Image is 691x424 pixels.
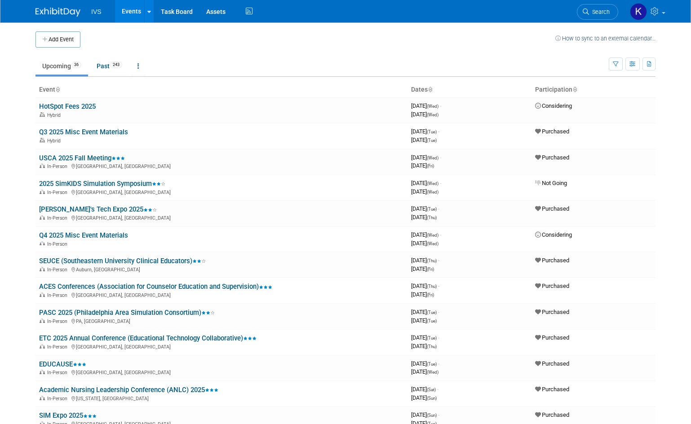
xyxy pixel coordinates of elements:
img: In-Person Event [40,292,45,297]
span: [DATE] [411,265,434,272]
img: In-Person Event [40,241,45,246]
img: In-Person Event [40,190,45,194]
span: - [438,257,439,264]
span: In-Person [47,241,70,247]
span: Purchased [535,205,569,212]
th: Event [35,82,408,97]
img: In-Person Event [40,163,45,168]
a: How to sync to an external calendar... [555,35,656,42]
span: - [438,309,439,315]
img: Hybrid Event [40,138,45,142]
span: Purchased [535,309,569,315]
span: Purchased [535,154,569,161]
span: [DATE] [411,137,437,143]
span: - [438,283,439,289]
span: Search [589,9,610,15]
span: (Tue) [427,310,437,315]
span: - [438,411,439,418]
span: [DATE] [411,309,439,315]
span: [DATE] [411,386,439,393]
span: [DATE] [411,128,439,135]
span: In-Person [47,267,70,273]
span: [DATE] [411,214,437,221]
span: - [440,231,441,238]
a: Q3 2025 Misc Event Materials [39,128,128,136]
span: Purchased [535,386,569,393]
span: - [438,128,439,135]
span: (Tue) [427,138,437,143]
a: Academic Nursing Leadership Conference (ANLC) 2025 [39,386,218,394]
img: Kate Wroblewski [630,3,647,20]
span: Considering [535,231,572,238]
div: [US_STATE], [GEOGRAPHIC_DATA] [39,394,404,402]
a: ACES Conferences (Association for Counselor Education and Supervision) [39,283,272,291]
span: In-Person [47,215,70,221]
span: IVS [91,8,102,15]
button: Add Event [35,31,80,48]
img: In-Person Event [40,318,45,323]
span: [DATE] [411,102,441,109]
th: Participation [532,82,656,97]
span: [DATE] [411,291,434,298]
a: Search [577,4,618,20]
span: - [438,360,439,367]
div: PA, [GEOGRAPHIC_DATA] [39,317,404,324]
span: Hybrid [47,138,63,144]
span: In-Person [47,370,70,375]
div: [GEOGRAPHIC_DATA], [GEOGRAPHIC_DATA] [39,188,404,195]
span: [DATE] [411,283,439,289]
span: In-Person [47,163,70,169]
span: [DATE] [411,188,439,195]
span: Purchased [535,283,569,289]
span: [DATE] [411,111,439,118]
span: 243 [110,62,122,68]
span: [DATE] [411,240,439,247]
span: Purchased [535,411,569,418]
span: Not Going [535,180,567,186]
img: In-Person Event [40,344,45,349]
span: (Thu) [427,258,437,263]
span: [DATE] [411,411,439,418]
a: [PERSON_NAME]'s Tech Expo 2025 [39,205,157,213]
a: HotSpot Fees 2025 [39,102,96,110]
span: - [440,102,441,109]
span: (Sun) [427,413,437,418]
span: Purchased [535,334,569,341]
a: Past243 [90,57,129,75]
span: - [440,154,441,161]
div: [GEOGRAPHIC_DATA], [GEOGRAPHIC_DATA] [39,343,404,350]
span: (Wed) [427,112,439,117]
a: Sort by Participation Type [572,86,577,93]
img: In-Person Event [40,267,45,271]
span: Purchased [535,360,569,367]
span: [DATE] [411,360,439,367]
span: In-Person [47,292,70,298]
span: [DATE] [411,205,439,212]
a: SIM Expo 2025 [39,411,97,420]
span: [DATE] [411,317,437,324]
a: Q4 2025 Misc Event Materials [39,231,128,239]
span: [DATE] [411,154,441,161]
div: [GEOGRAPHIC_DATA], [GEOGRAPHIC_DATA] [39,368,404,375]
span: [DATE] [411,180,441,186]
span: [DATE] [411,162,434,169]
span: [DATE] [411,394,437,401]
span: - [437,386,439,393]
span: Purchased [535,257,569,264]
span: (Thu) [427,215,437,220]
span: In-Person [47,318,70,324]
a: PASC 2025 (Philadelphia Area Simulation Consortium) [39,309,215,317]
span: (Wed) [427,181,439,186]
span: (Wed) [427,370,439,375]
span: [DATE] [411,368,439,375]
div: [GEOGRAPHIC_DATA], [GEOGRAPHIC_DATA] [39,162,404,169]
span: [DATE] [411,343,437,349]
span: [DATE] [411,334,439,341]
span: (Thu) [427,284,437,289]
a: Upcoming36 [35,57,88,75]
span: In-Person [47,190,70,195]
span: In-Person [47,396,70,402]
span: (Wed) [427,104,439,109]
a: USCA 2025 Fall Meeting [39,154,125,162]
span: 36 [71,62,81,68]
